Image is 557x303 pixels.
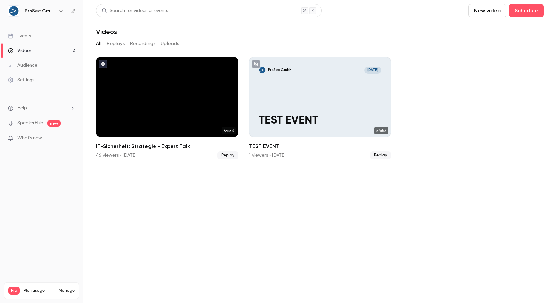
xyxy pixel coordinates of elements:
h6: ProSec GmbH [25,8,56,14]
span: Pro [8,287,20,295]
span: 54:53 [222,127,236,134]
a: Manage [59,288,75,293]
div: 46 viewers • [DATE] [96,152,136,159]
h2: IT-Sicherheit: Strategie - Expert Talk [96,142,238,150]
div: Search for videos or events [102,7,168,14]
span: What's new [17,135,42,142]
div: Events [8,33,31,39]
p: TEST EVENT [259,114,382,127]
li: IT-Sicherheit: Strategie - Expert Talk [96,57,238,159]
button: All [96,38,101,49]
span: Help [17,105,27,112]
span: [DATE] [364,67,382,74]
h2: TEST EVENT [249,142,391,150]
a: 54:53IT-Sicherheit: Strategie - Expert Talk46 viewers • [DATE]Replay [96,57,238,159]
span: Replay [217,151,238,159]
a: TEST EVENTProSec GmbH[DATE]TEST EVENT54:53TEST EVENT1 viewers • [DATE]Replay [249,57,391,159]
div: Videos [8,47,31,54]
div: Audience [8,62,37,69]
li: TEST EVENT [249,57,391,159]
button: unpublished [252,60,260,68]
span: new [47,120,61,127]
button: Replays [107,38,125,49]
span: Plan usage [24,288,55,293]
button: published [99,60,107,68]
img: TEST EVENT [259,67,266,74]
span: 54:53 [374,127,388,134]
div: Settings [8,77,34,83]
a: SpeakerHub [17,120,43,127]
p: ProSec GmbH [268,68,292,73]
ul: Videos [96,57,544,159]
button: Recordings [130,38,155,49]
img: ProSec GmbH [8,6,19,16]
span: Replay [370,151,391,159]
li: help-dropdown-opener [8,105,75,112]
div: 1 viewers • [DATE] [249,152,285,159]
h1: Videos [96,28,117,36]
button: New video [468,4,506,17]
button: Schedule [509,4,544,17]
section: Videos [96,4,544,299]
button: Uploads [161,38,179,49]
